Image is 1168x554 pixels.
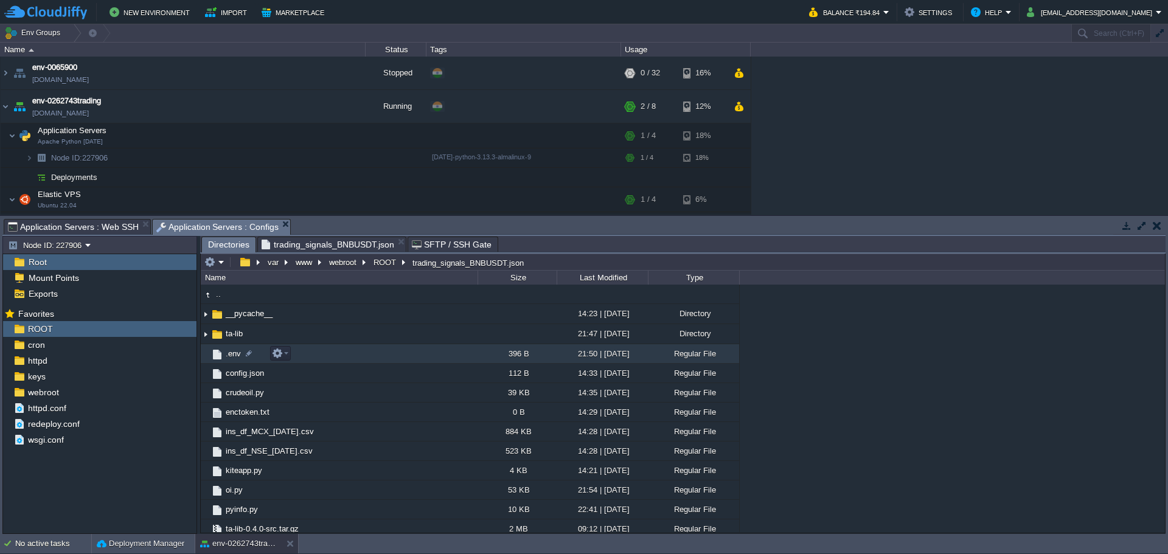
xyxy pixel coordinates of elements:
div: 10 KB [478,500,557,519]
a: Root [26,257,49,268]
div: Regular File [648,344,739,363]
img: AMDAwAAAACH5BAEAAAAALAAAAAABAAEAAAICRAEAOw== [210,367,224,381]
div: 6% [683,212,723,231]
img: AMDAwAAAACH5BAEAAAAALAAAAAABAAEAAAICRAEAOw== [16,187,33,212]
img: AMDAwAAAACH5BAEAAAAALAAAAAABAAEAAAICRAEAOw== [201,422,210,441]
a: crudeoil.py [224,387,266,398]
div: 21:50 | [DATE] [557,344,648,363]
div: Regular File [648,441,739,460]
div: Directory [648,304,739,323]
div: 09:12 | [DATE] [557,519,648,538]
div: Running [366,90,426,123]
div: 2 MB [478,519,557,538]
div: Name [1,43,365,57]
a: [DOMAIN_NAME] [32,107,89,119]
button: env-0262743trading [200,538,277,550]
img: AMDAwAAAACH5BAEAAAAALAAAAAABAAEAAAICRAEAOw== [210,465,224,478]
img: AMDAwAAAACH5BAEAAAAALAAAAAABAAEAAAICRAEAOw== [201,441,210,460]
img: AMDAwAAAACH5BAEAAAAALAAAAAABAAEAAAICRAEAOw== [201,461,210,480]
button: Balance ₹194.84 [809,5,883,19]
img: AMDAwAAAACH5BAEAAAAALAAAAAABAAEAAAICRAEAOw== [9,123,16,148]
a: wsgi.conf [26,434,66,445]
div: 14:28 | [DATE] [557,422,648,441]
div: 14:21 | [DATE] [557,461,648,480]
span: webroot [26,387,61,398]
img: AMDAwAAAACH5BAEAAAAALAAAAAABAAEAAAICRAEAOw== [33,168,50,187]
div: 21:54 | [DATE] [557,480,648,499]
a: httpd.conf [26,403,68,414]
img: AMDAwAAAACH5BAEAAAAALAAAAAABAAEAAAICRAEAOw== [1,90,10,123]
button: Settings [905,5,956,19]
span: Favorites [16,308,56,319]
div: Regular File [648,403,739,421]
span: .env [224,348,243,359]
div: 0 B [478,403,557,421]
div: 1 / 4 [641,148,653,167]
div: 14:29 | [DATE] [557,403,648,421]
img: AMDAwAAAACH5BAEAAAAALAAAAAABAAEAAAICRAEAOw== [210,504,224,517]
div: trading_signals_BNBUSDT.json [409,257,524,268]
img: AMDAwAAAACH5BAEAAAAALAAAAAABAAEAAAICRAEAOw== [210,426,224,439]
div: Regular File [648,383,739,402]
div: Usage [622,43,750,57]
span: Application Servers : Web SSH [8,220,139,234]
div: Name [202,271,478,285]
li: /var/www/webroot/ROOT/trading_signals_BNBUSDT.json [257,237,406,252]
div: 2 / 8 [641,90,656,123]
a: keys [26,371,47,382]
a: ta-lib [224,328,245,339]
a: __pycache__ [224,308,274,319]
a: Deployments [50,172,99,182]
span: Exports [26,288,60,299]
a: ins_df_MCX_[DATE].csv [224,426,316,437]
a: ROOT [26,324,55,334]
iframe: chat widget [1117,505,1156,542]
span: cron [26,339,47,350]
span: config.json [224,368,266,378]
span: Apache Python [DATE] [38,138,103,145]
a: enctoken.txt [224,407,271,417]
div: 22:41 | [DATE] [557,500,648,519]
img: AMDAwAAAACH5BAEAAAAALAAAAAABAAEAAAICRAEAOw== [33,212,50,231]
img: AMDAwAAAACH5BAEAAAAALAAAAAABAAEAAAICRAEAOw== [210,484,224,497]
a: env-0065900 [32,61,77,74]
span: trading_signals_BNBUSDT.json [262,237,394,252]
a: oi.py [224,485,245,495]
img: AMDAwAAAACH5BAEAAAAALAAAAAABAAEAAAICRAEAOw== [210,308,224,321]
img: CloudJiffy [4,5,87,20]
div: 523 KB [478,441,557,460]
div: Tags [427,43,620,57]
button: ROOT [372,257,399,268]
img: AMDAwAAAACH5BAEAAAAALAAAAAABAAEAAAICRAEAOw== [9,187,16,212]
div: Directory [648,324,739,343]
a: redeploy.conf [26,418,82,429]
a: kiteapp.py [224,465,264,476]
img: AMDAwAAAACH5BAEAAAAALAAAAAABAAEAAAICRAEAOw== [11,57,28,89]
div: Last Modified [558,271,648,285]
img: AMDAwAAAACH5BAEAAAAALAAAAAABAAEAAAICRAEAOw== [26,212,33,231]
div: 6% [683,187,723,212]
span: Directories [208,237,249,252]
div: 1 / 4 [641,187,656,212]
a: Application ServersApache Python [DATE] [36,126,108,135]
div: 1 / 4 [641,123,656,148]
a: ins_df_NSE_[DATE].csv [224,446,315,456]
div: Size [479,271,557,285]
span: Elastic VPS [36,189,83,199]
span: pyinfo.py [224,504,260,514]
button: var [266,257,282,268]
img: AMDAwAAAACH5BAEAAAAALAAAAAABAAEAAAICRAEAOw== [16,123,33,148]
div: 884 KB [478,422,557,441]
img: AMDAwAAAACH5BAEAAAAALAAAAAABAAEAAAICRAEAOw== [201,500,210,519]
a: Favorites [16,309,56,319]
div: 1 / 4 [641,212,653,231]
